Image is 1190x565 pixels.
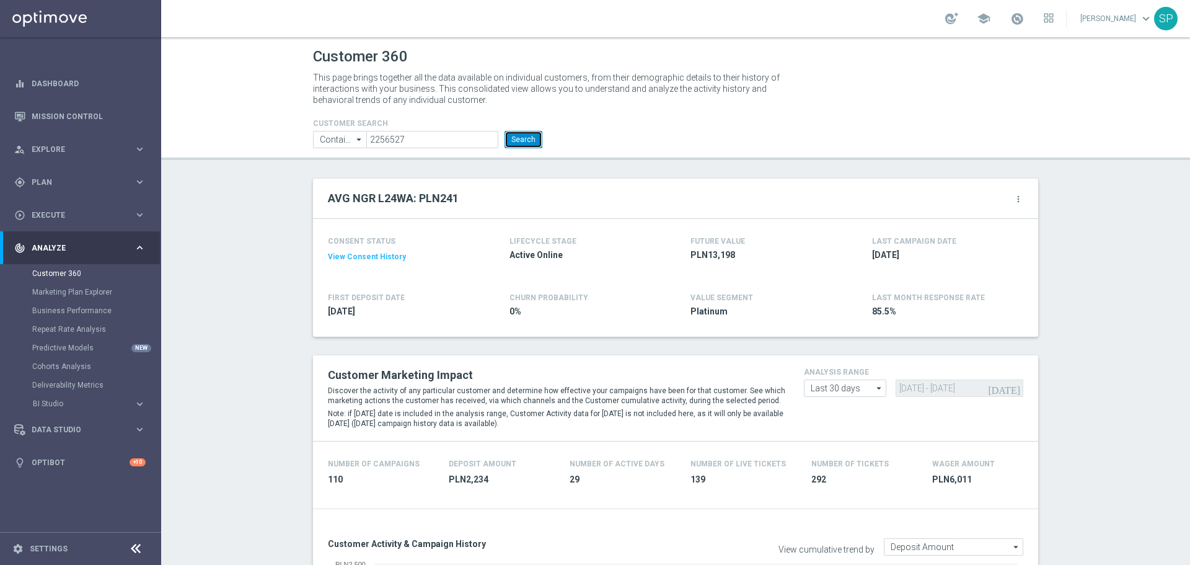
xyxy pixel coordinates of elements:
[32,211,134,219] span: Execute
[14,242,134,254] div: Analyze
[690,237,745,246] h4: FUTURE VALUE
[14,145,146,154] button: person_search Explore keyboard_arrow_right
[509,249,654,261] span: Active Online
[1010,539,1023,555] i: arrow_drop_down
[509,293,588,302] span: CHURN PROBABILITY
[14,177,146,187] button: gps_fixed Plan keyboard_arrow_right
[932,474,1038,486] span: PLN6,011
[32,357,160,376] div: Cohorts Analysis
[313,119,542,128] h4: CUSTOMER SEARCH
[14,79,146,89] button: equalizer Dashboard
[32,306,129,316] a: Business Performance
[32,399,146,409] button: BI Studio keyboard_arrow_right
[32,146,134,153] span: Explore
[328,306,473,318] span: 2021-10-05
[811,460,889,468] h4: Number Of Tickets
[131,344,151,352] div: NEW
[32,339,160,357] div: Predictive Models
[33,400,134,407] div: BI Studio
[977,12,990,25] span: school
[14,425,146,435] button: Data Studio keyboard_arrow_right
[33,400,121,407] span: BI Studio
[32,67,146,100] a: Dashboard
[32,287,129,297] a: Marketing Plan Explorer
[313,131,366,148] input: Contains
[32,301,160,320] div: Business Performance
[14,112,146,122] button: Mission Control
[14,210,25,221] i: play_circle_outline
[32,446,130,479] a: Optibot
[313,48,1038,66] h1: Customer 360
[14,144,134,155] div: Explore
[328,293,405,302] h4: FIRST DEPOSIT DATE
[570,474,676,486] span: 29
[328,191,459,206] h2: AVG NGR L24WA: PLN241
[134,398,146,410] i: keyboard_arrow_right
[328,237,473,246] h4: CONSENT STATUS
[14,67,146,100] div: Dashboard
[509,237,576,246] h4: LIFECYCLE STAGE
[690,460,786,468] h4: Number Of Live Tickets
[328,409,785,429] p: Note: if [DATE] date is included in the analysis range, Customer Activity data for [DATE] is not ...
[32,283,160,301] div: Marketing Plan Explorer
[328,474,434,486] span: 110
[32,380,129,390] a: Deliverability Metrics
[14,458,146,468] button: lightbulb Optibot +10
[14,210,134,221] div: Execute
[14,243,146,253] button: track_changes Analyze keyboard_arrow_right
[14,210,146,220] button: play_circle_outline Execute keyboard_arrow_right
[32,394,160,413] div: BI Studio
[14,100,146,133] div: Mission Control
[690,306,835,318] span: Platinum
[353,131,366,148] i: arrow_drop_down
[366,131,498,148] input: Enter CID, Email, name or phone
[811,474,917,486] span: 292
[32,244,134,252] span: Analyze
[32,179,134,186] span: Plan
[14,78,25,89] i: equalizer
[130,458,146,466] div: +10
[32,324,129,334] a: Repeat Rate Analysis
[804,368,1023,376] h4: analysis range
[690,293,753,302] h4: VALUE SEGMENT
[873,380,886,396] i: arrow_drop_down
[872,237,956,246] h4: LAST CAMPAIGN DATE
[32,320,160,339] div: Repeat Rate Analysis
[932,460,995,468] h4: Wager Amount
[14,177,134,188] div: Plan
[804,380,886,397] input: analysis range
[872,293,985,302] span: LAST MONTH RESPONSE RATE
[14,242,25,254] i: track_changes
[14,144,25,155] i: person_search
[313,72,790,105] p: This page brings together all the data available on individual customers, from their demographic ...
[12,543,24,554] i: settings
[14,177,25,188] i: gps_fixed
[32,269,129,278] a: Customer 360
[14,424,134,435] div: Data Studio
[30,545,68,553] a: Settings
[328,252,406,262] button: View Consent History
[32,264,160,283] div: Customer 360
[1154,7,1178,30] div: SP
[328,538,666,549] h3: Customer Activity & Campaign History
[32,376,160,394] div: Deliverability Metrics
[872,249,1017,261] span: 2025-08-26
[509,306,654,318] span: 0%
[449,474,555,486] span: PLN2,234
[14,457,25,468] i: lightbulb
[328,368,785,383] h2: Customer Marketing Impact
[328,386,785,406] p: Discover the activity of any particular customer and determine how effective your campaigns have ...
[690,249,835,261] span: PLN13,198
[134,209,146,221] i: keyboard_arrow_right
[1139,12,1153,25] span: keyboard_arrow_down
[14,446,146,479] div: Optibot
[505,131,542,148] button: Search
